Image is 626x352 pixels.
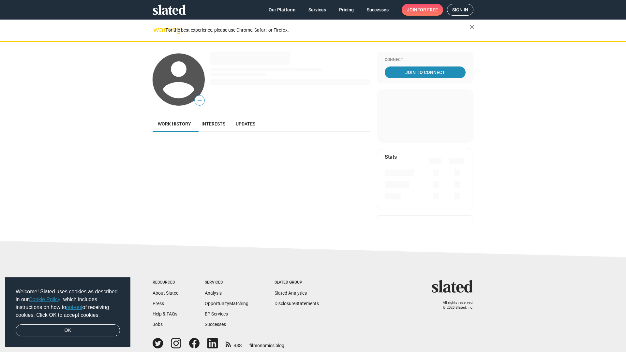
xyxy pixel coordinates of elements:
[205,311,228,316] a: EP Services
[153,116,196,132] a: Work history
[275,290,307,296] a: Slated Analytics
[275,280,319,285] div: Slated Group
[402,4,443,16] a: Joinfor free
[269,4,295,16] span: Our Platform
[367,4,389,16] span: Successes
[153,290,179,296] a: About Slated
[66,304,82,310] a: opt-out
[196,116,231,132] a: Interests
[385,66,466,78] a: Join To Connect
[249,337,284,349] a: filmonomics blog
[153,311,177,316] a: Help & FAQs
[236,121,255,126] span: Updates
[153,280,179,285] div: Resources
[447,4,473,16] a: Sign in
[153,301,164,306] a: Press
[263,4,301,16] a: Our Platform
[205,322,226,327] a: Successes
[5,277,130,347] div: cookieconsent
[166,26,469,35] div: For the best experience, please use Chrome, Safari, or Firefox.
[205,301,248,306] a: OpportunityMatching
[417,4,438,16] span: for free
[385,154,397,160] mat-card-title: Stats
[201,121,225,126] span: Interests
[153,26,161,34] mat-icon: warning
[195,96,204,105] span: —
[303,4,331,16] a: Services
[16,288,120,319] span: Welcome! Slated uses cookies as described in our , which includes instructions on how to of recei...
[334,4,359,16] a: Pricing
[16,324,120,337] a: dismiss cookie message
[452,4,468,15] span: Sign in
[385,57,466,63] div: Connect
[29,297,60,302] a: Cookie Policy
[386,66,464,78] span: Join To Connect
[339,4,354,16] span: Pricing
[362,4,394,16] a: Successes
[308,4,326,16] span: Services
[231,116,261,132] a: Updates
[436,301,473,310] p: All rights reserved. © 2025 Slated, Inc.
[153,322,163,327] a: Jobs
[249,343,257,348] span: film
[468,23,476,31] mat-icon: close
[407,4,438,16] span: Join
[158,121,191,126] span: Work history
[205,280,248,285] div: Services
[226,339,242,349] a: RSS
[275,301,319,306] a: DisclosureStatements
[205,290,222,296] a: Analysis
